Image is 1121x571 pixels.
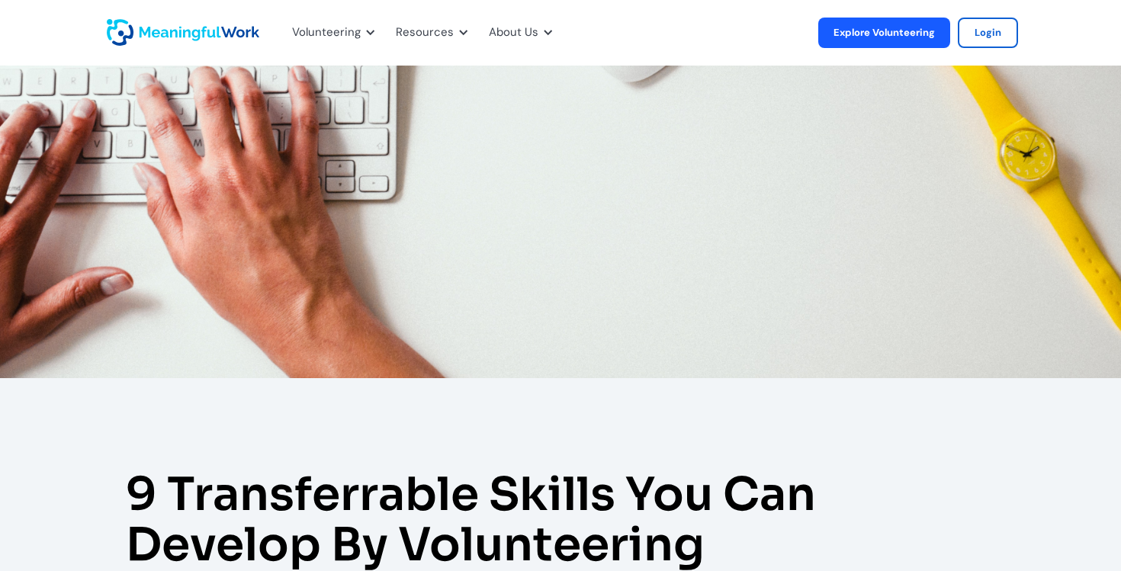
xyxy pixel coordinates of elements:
[283,8,379,58] div: Volunteering
[396,23,454,43] div: Resources
[818,18,950,48] a: Explore Volunteering
[387,8,472,58] div: Resources
[958,18,1018,48] a: Login
[480,8,557,58] div: About Us
[489,23,538,43] div: About Us
[107,19,145,46] a: home
[126,470,995,570] h1: 9 Transferrable Skills You Can Develop By Volunteering
[292,23,361,43] div: Volunteering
